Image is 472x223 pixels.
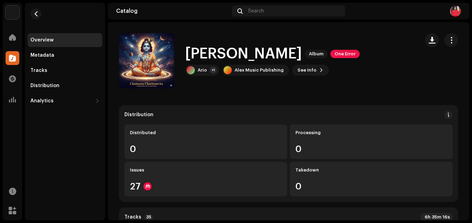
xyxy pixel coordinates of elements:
div: Alex Music Publishing [235,67,284,73]
re-m-nav-item: Metadata [28,48,102,62]
strong: Tracks [124,214,141,220]
div: Tracks [30,68,47,73]
div: Catalog [116,8,229,14]
img: 48a4f05e-1126-4928-a648-f5485a82562a [450,6,461,17]
span: Album [305,50,328,58]
re-m-nav-item: Tracks [28,64,102,77]
div: 6h 35m 16s [421,213,453,221]
div: Distributed [130,130,282,136]
img: a6437e74-8c8e-4f74-a1ce-131745af0155 [6,6,19,19]
div: Distribution [124,112,153,118]
span: Search [248,8,264,14]
button: See Info [292,65,329,76]
div: Overview [30,37,54,43]
div: Analytics [30,98,54,104]
div: Takedown [295,167,447,173]
h1: [PERSON_NAME] [185,46,302,62]
re-m-nav-item: Overview [28,33,102,47]
div: Processing [295,130,447,136]
div: +1 [210,67,217,74]
span: See Info [298,63,317,77]
div: Metadata [30,53,54,58]
re-m-nav-dropdown: Analytics [28,94,102,108]
re-m-nav-item: Distribution [28,79,102,93]
div: Issues [130,167,282,173]
p-badge: 35 [144,214,153,220]
span: One Error [330,50,360,58]
div: Ario [198,67,207,73]
div: Distribution [30,83,59,89]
